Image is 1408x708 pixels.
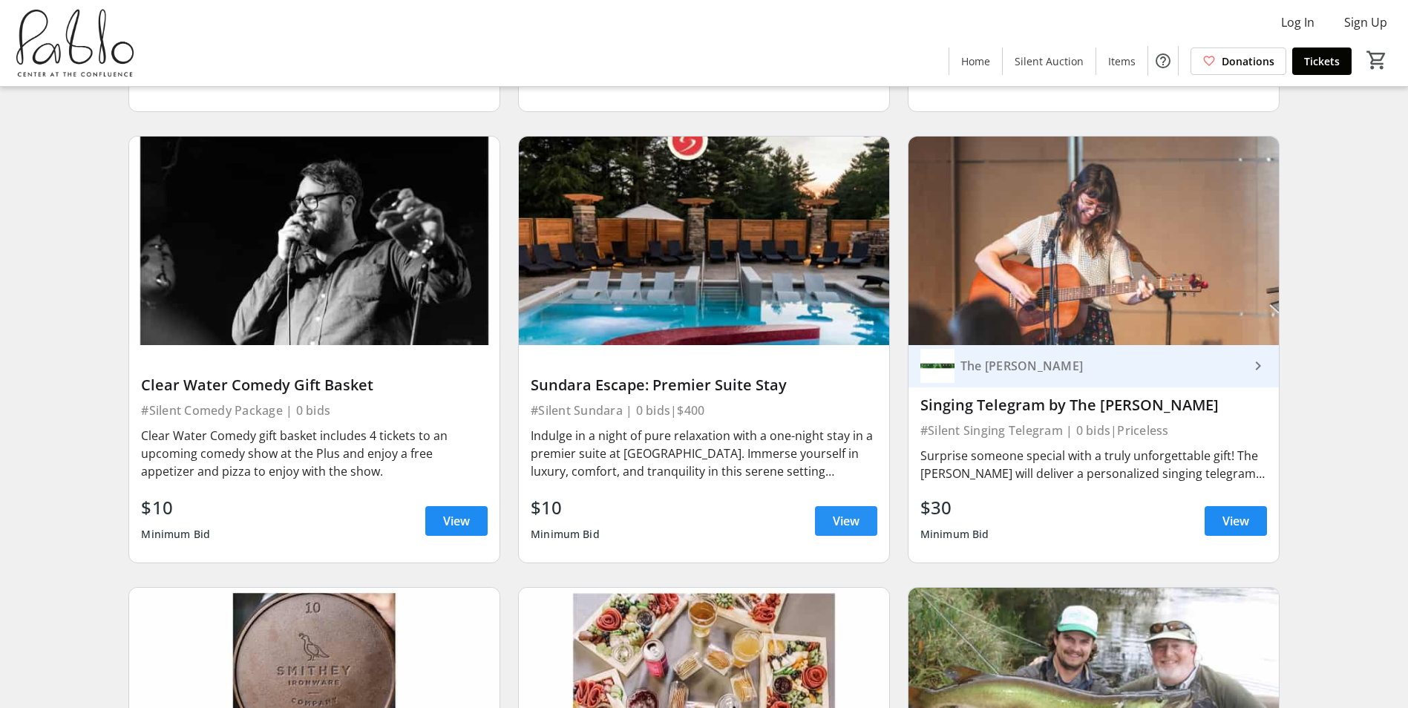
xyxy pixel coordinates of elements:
[519,137,889,345] img: Sundara Escape: Premier Suite Stay
[531,521,600,548] div: Minimum Bid
[1205,506,1267,536] a: View
[141,494,210,521] div: $10
[141,427,488,480] div: Clear Water Comedy gift basket includes 4 tickets to an upcoming comedy show at the Plus and enjo...
[920,349,955,383] img: The Nunnery
[129,137,500,345] img: Clear Water Comedy Gift Basket
[1269,10,1326,34] button: Log In
[531,494,600,521] div: $10
[1148,46,1178,76] button: Help
[1222,512,1249,530] span: View
[531,427,877,480] div: Indulge in a night of pure relaxation with a one-night stay in a premier suite at [GEOGRAPHIC_DAT...
[1363,47,1390,73] button: Cart
[1096,47,1147,75] a: Items
[1249,357,1267,375] mat-icon: keyboard_arrow_right
[141,376,488,394] div: Clear Water Comedy Gift Basket
[815,506,877,536] a: View
[141,400,488,421] div: #Silent Comedy Package | 0 bids
[1344,13,1387,31] span: Sign Up
[920,420,1267,441] div: #Silent Singing Telegram | 0 bids | Priceless
[920,396,1267,414] div: Singing Telegram by The [PERSON_NAME]
[443,512,470,530] span: View
[955,358,1249,373] div: The [PERSON_NAME]
[1281,13,1314,31] span: Log In
[425,506,488,536] a: View
[833,512,859,530] span: View
[1191,47,1286,75] a: Donations
[141,521,210,548] div: Minimum Bid
[920,447,1267,482] div: Surprise someone special with a truly unforgettable gift! The [PERSON_NAME] will deliver a person...
[531,400,877,421] div: #Silent Sundara | 0 bids | $400
[9,6,141,80] img: Pablo Center's Logo
[920,494,989,521] div: $30
[1108,53,1136,69] span: Items
[961,53,990,69] span: Home
[1003,47,1096,75] a: Silent Auction
[908,345,1279,387] a: The Nunnery The [PERSON_NAME]
[531,376,877,394] div: Sundara Escape: Premier Suite Stay
[920,521,989,548] div: Minimum Bid
[1332,10,1399,34] button: Sign Up
[1015,53,1084,69] span: Silent Auction
[908,137,1279,345] img: Singing Telegram by The Nunnery
[949,47,1002,75] a: Home
[1292,47,1352,75] a: Tickets
[1304,53,1340,69] span: Tickets
[1222,53,1274,69] span: Donations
